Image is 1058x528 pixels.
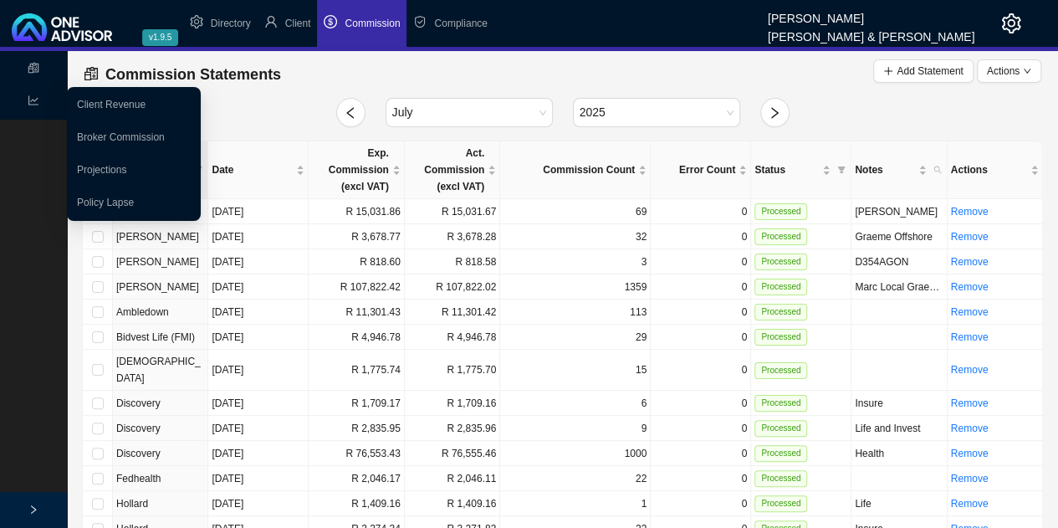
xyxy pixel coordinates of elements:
td: [DATE] [208,491,309,516]
a: Remove [951,473,989,484]
th: Act. Commission (excl VAT) [405,141,500,199]
button: Actionsdown [977,59,1041,83]
td: 32 [500,224,651,249]
span: Processed [754,445,807,462]
a: Projections [77,164,126,176]
span: Processed [754,203,807,220]
td: [DATE] [208,466,309,491]
td: 0 [651,325,751,350]
span: Exp. Commission (excl VAT) [312,145,388,195]
span: [PERSON_NAME] [116,231,199,243]
td: 0 [651,466,751,491]
span: Commission Count [503,161,635,178]
td: 0 [651,416,751,441]
span: Commission Statements [105,66,281,83]
th: Exp. Commission (excl VAT) [309,141,404,199]
span: right [28,505,38,515]
th: Date [208,141,309,199]
div: [PERSON_NAME] & [PERSON_NAME] [768,23,974,41]
td: [DATE] [208,274,309,300]
span: reconciliation [28,55,39,85]
td: 0 [651,199,751,224]
a: Remove [951,206,989,218]
span: v1.9.5 [142,29,178,46]
td: 0 [651,224,751,249]
td: R 1,409.16 [405,491,500,516]
td: 0 [651,391,751,416]
td: D354AGON [851,249,947,274]
td: 113 [500,300,651,325]
td: 29 [500,325,651,350]
span: Discovery [116,423,161,434]
td: R 107,822.42 [309,274,404,300]
span: Bidvest Life (FMI) [116,331,195,343]
td: Life and Invest [851,416,947,441]
td: Marc Local Graeme Local [851,274,947,300]
th: Status [751,141,851,199]
td: [DATE] [208,325,309,350]
td: R 3,678.77 [309,224,404,249]
span: [PERSON_NAME] [116,256,199,268]
td: 0 [651,274,751,300]
span: Error Count [654,161,735,178]
span: July [392,99,546,126]
td: R 15,031.86 [309,199,404,224]
td: R 2,046.11 [405,466,500,491]
td: R 11,301.43 [309,300,404,325]
span: [PERSON_NAME] [116,281,199,293]
td: R 15,031.67 [405,199,500,224]
span: Directory [211,18,251,29]
span: left [344,106,357,120]
span: Processed [754,329,807,346]
td: R 76,553.43 [309,441,404,466]
button: Add Statement [873,59,973,83]
td: [DATE] [208,350,309,391]
a: Remove [951,397,989,409]
td: 3 [500,249,651,274]
td: [DATE] [208,199,309,224]
td: Health [851,441,947,466]
a: Remove [951,306,989,318]
td: R 2,835.95 [309,416,404,441]
span: [DEMOGRAPHIC_DATA] [116,356,201,384]
td: R 1,709.16 [405,391,500,416]
a: Remove [951,231,989,243]
span: Act. Commission (excl VAT) [408,145,484,195]
td: R 3,678.28 [405,224,500,249]
span: Discovery [116,448,161,459]
td: 0 [651,300,751,325]
td: [DATE] [208,224,309,249]
span: Date [212,161,293,178]
span: Processed [754,254,807,270]
td: 1000 [500,441,651,466]
td: 9 [500,416,651,441]
td: R 1,709.17 [309,391,404,416]
span: Processed [754,395,807,412]
span: down [1023,67,1031,75]
a: Remove [951,364,989,376]
span: Client [285,18,311,29]
td: R 2,046.17 [309,466,404,491]
span: Actions [987,63,1020,79]
a: Broker Commission [77,131,165,143]
span: filter [834,158,849,182]
td: [DATE] [208,300,309,325]
td: R 818.58 [405,249,500,274]
td: 0 [651,249,751,274]
div: [PERSON_NAME] [768,4,974,23]
span: user [264,15,278,28]
td: [DATE] [208,441,309,466]
span: Processed [754,304,807,320]
td: 69 [500,199,651,224]
span: Processed [754,420,807,437]
td: R 1,775.74 [309,350,404,391]
span: Processed [754,279,807,295]
td: R 1,409.16 [309,491,404,516]
span: Hollard [116,498,148,510]
a: Remove [951,281,989,293]
td: 1 [500,491,651,516]
span: search [930,158,945,182]
a: Remove [951,256,989,268]
span: Ambledown [116,306,169,318]
span: setting [190,15,203,28]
